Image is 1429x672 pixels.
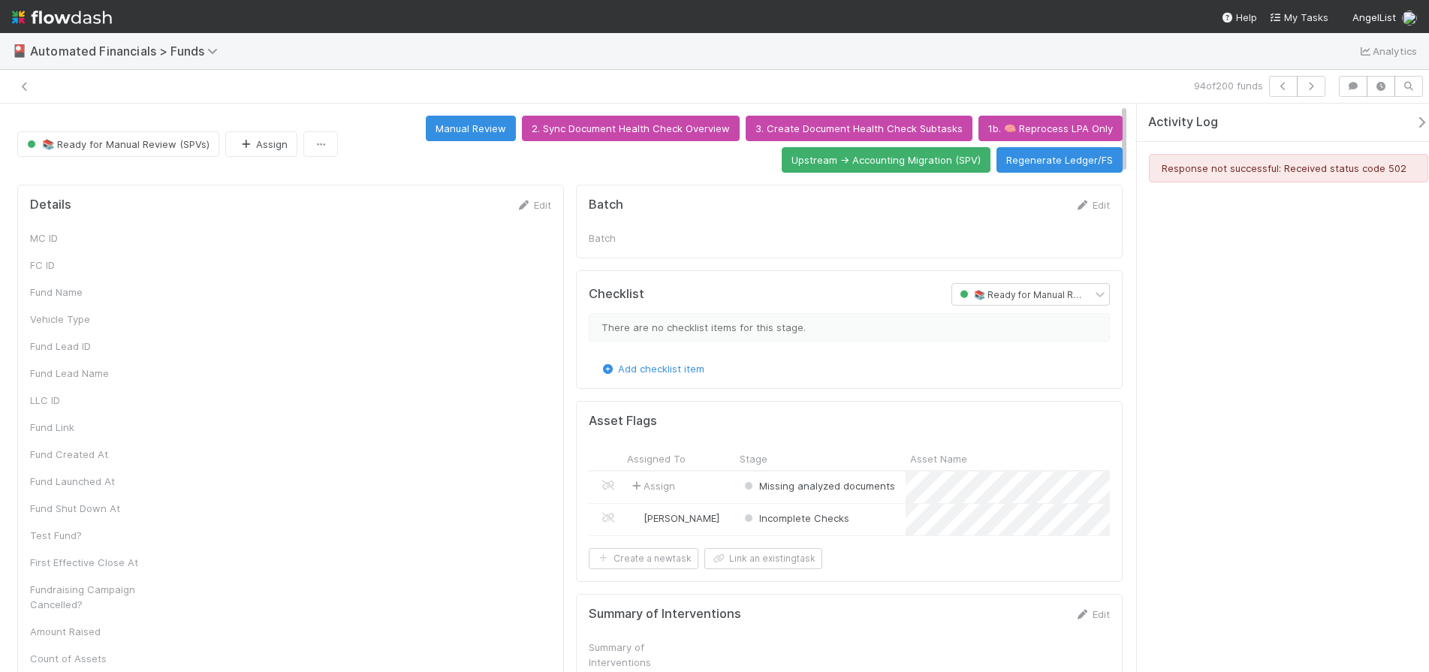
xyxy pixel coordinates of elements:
[1194,78,1263,93] span: 94 of 200 funds
[30,366,143,381] div: Fund Lead Name
[589,548,698,569] button: Create a newtask
[426,116,516,141] button: Manual Review
[746,116,972,141] button: 3. Create Document Health Check Subtasks
[741,512,849,524] span: Incomplete Checks
[30,44,225,59] span: Automated Financials > Funds
[1221,10,1257,25] div: Help
[589,414,657,429] h5: Asset Flags
[522,116,740,141] button: 2. Sync Document Health Check Overview
[1269,10,1328,25] a: My Tasks
[782,147,990,173] button: Upstream -> Accounting Migration (SPV)
[1352,11,1396,23] span: AngelList
[30,624,143,639] div: Amount Raised
[741,480,895,492] span: Missing analyzed documents
[30,447,143,462] div: Fund Created At
[30,393,143,408] div: LLC ID
[30,285,143,300] div: Fund Name
[12,5,112,30] img: logo-inverted-e16ddd16eac7371096b0.svg
[30,420,143,435] div: Fund Link
[629,511,719,526] div: [PERSON_NAME]
[30,197,71,212] h5: Details
[704,548,822,569] button: Link an existingtask
[30,339,143,354] div: Fund Lead ID
[589,313,1110,342] div: There are no checklist items for this stage.
[644,512,719,524] span: [PERSON_NAME]
[30,528,143,543] div: Test Fund?
[1148,115,1218,130] span: Activity Log
[17,131,219,157] button: 📚 Ready for Manual Review (SPVs)
[741,511,849,526] div: Incomplete Checks
[30,555,143,570] div: First Effective Close At
[30,582,143,612] div: Fundraising Campaign Cancelled?
[30,231,143,246] div: MC ID
[24,138,210,150] span: 📚 Ready for Manual Review (SPVs)
[978,116,1123,141] button: 1b. 🧠 Reprocess LPA Only
[589,287,644,302] h5: Checklist
[30,651,143,666] div: Count of Assets
[629,512,641,524] img: avatar_1a1d5361-16dd-4910-a949-020dcd9f55a3.png
[996,147,1123,173] button: Regenerate Ledger/FS
[589,607,741,622] h5: Summary of Interventions
[740,451,767,466] span: Stage
[1269,11,1328,23] span: My Tasks
[629,478,675,493] span: Assign
[600,363,704,375] a: Add checklist item
[910,451,967,466] span: Asset Name
[30,474,143,489] div: Fund Launched At
[1149,154,1428,182] div: Response not successful: Received status code 502
[516,199,551,211] a: Edit
[225,131,297,157] button: Assign
[30,501,143,516] div: Fund Shut Down At
[30,312,143,327] div: Vehicle Type
[957,289,1131,300] span: 📚 Ready for Manual Review (SPVs)
[627,451,686,466] span: Assigned To
[589,640,701,670] div: Summary of Interventions
[1075,199,1110,211] a: Edit
[741,478,895,493] div: Missing analyzed documents
[1075,608,1110,620] a: Edit
[1402,11,1417,26] img: avatar_5ff1a016-d0ce-496a-bfbe-ad3802c4d8a0.png
[1358,42,1417,60] a: Analytics
[589,231,701,246] div: Batch
[589,197,623,212] h5: Batch
[12,44,27,57] span: 🎴
[30,258,143,273] div: FC ID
